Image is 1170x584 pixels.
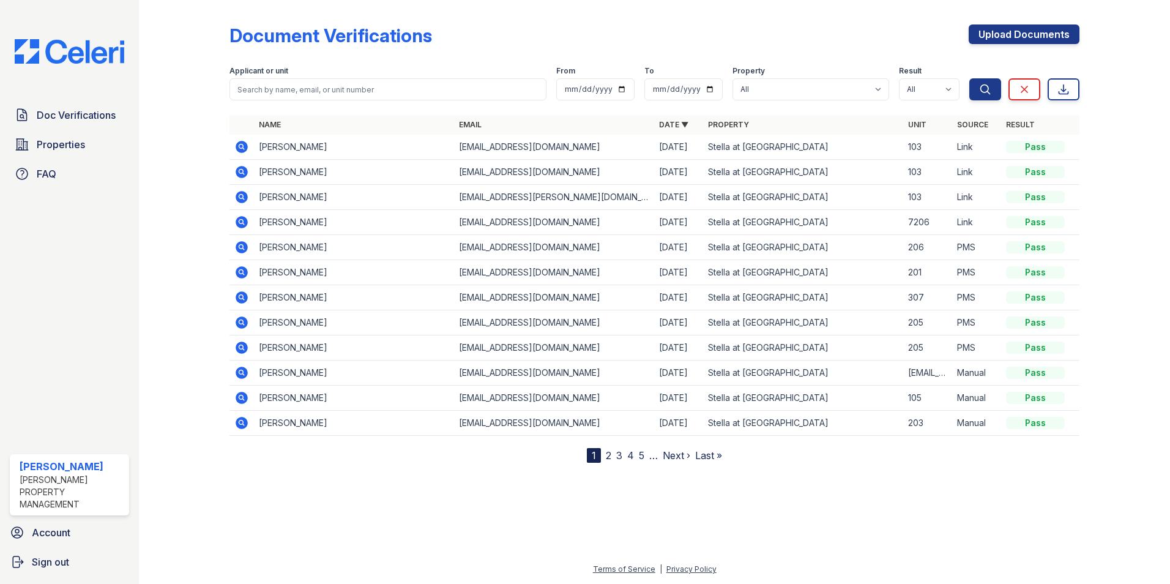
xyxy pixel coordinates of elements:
td: 105 [903,386,952,411]
td: [PERSON_NAME] [254,235,454,260]
td: Link [952,185,1001,210]
td: [DATE] [654,160,703,185]
label: Property [732,66,765,76]
div: Pass [1006,216,1065,228]
td: [EMAIL_ADDRESS][DOMAIN_NAME] [903,361,952,386]
td: [DATE] [654,135,703,160]
td: [EMAIL_ADDRESS][DOMAIN_NAME] [454,335,654,361]
td: Stella at [GEOGRAPHIC_DATA] [703,135,903,160]
td: 205 [903,310,952,335]
td: PMS [952,260,1001,285]
a: Doc Verifications [10,103,129,127]
div: Pass [1006,241,1065,253]
td: Stella at [GEOGRAPHIC_DATA] [703,185,903,210]
label: Applicant or unit [229,66,288,76]
td: 205 [903,335,952,361]
a: Name [259,120,281,129]
td: Manual [952,386,1001,411]
td: [EMAIL_ADDRESS][DOMAIN_NAME] [454,135,654,160]
span: Account [32,525,70,540]
div: 1 [587,448,601,463]
a: Unit [908,120,926,129]
a: 4 [627,449,634,462]
td: [PERSON_NAME] [254,386,454,411]
td: Stella at [GEOGRAPHIC_DATA] [703,335,903,361]
td: 103 [903,135,952,160]
td: PMS [952,285,1001,310]
td: [DATE] [654,310,703,335]
a: Terms of Service [593,564,655,574]
a: 5 [639,449,644,462]
td: Manual [952,361,1001,386]
td: [DATE] [654,386,703,411]
td: [DATE] [654,185,703,210]
td: [PERSON_NAME] [254,335,454,361]
td: [PERSON_NAME] [254,310,454,335]
td: [DATE] [654,335,703,361]
div: [PERSON_NAME] [20,459,124,474]
a: Date ▼ [659,120,688,129]
span: FAQ [37,167,56,181]
td: 103 [903,185,952,210]
a: Last » [695,449,722,462]
td: [PERSON_NAME] [254,361,454,386]
td: [DATE] [654,210,703,235]
td: PMS [952,310,1001,335]
td: Link [952,160,1001,185]
td: Stella at [GEOGRAPHIC_DATA] [703,160,903,185]
td: [PERSON_NAME] [254,411,454,436]
td: 307 [903,285,952,310]
td: Manual [952,411,1001,436]
td: [EMAIL_ADDRESS][DOMAIN_NAME] [454,411,654,436]
td: [DATE] [654,411,703,436]
td: [PERSON_NAME] [254,285,454,310]
div: Pass [1006,417,1065,429]
td: 7206 [903,210,952,235]
td: Stella at [GEOGRAPHIC_DATA] [703,310,903,335]
img: CE_Logo_Blue-a8612792a0a2168367f1c8372b55b34899dd931a85d93a1a3d3e32e68fde9ad4.png [5,39,134,64]
td: [PERSON_NAME] [254,210,454,235]
div: Pass [1006,191,1065,203]
a: Properties [10,132,129,157]
div: Pass [1006,367,1065,379]
td: [EMAIL_ADDRESS][DOMAIN_NAME] [454,160,654,185]
div: Pass [1006,266,1065,279]
a: 2 [606,449,611,462]
span: … [649,448,658,463]
td: PMS [952,235,1001,260]
td: 206 [903,235,952,260]
input: Search by name, email, or unit number [229,78,546,100]
td: [DATE] [654,235,703,260]
td: Stella at [GEOGRAPHIC_DATA] [703,386,903,411]
div: Pass [1006,141,1065,153]
td: 201 [903,260,952,285]
a: 3 [616,449,622,462]
label: To [644,66,654,76]
label: Result [899,66,922,76]
td: Stella at [GEOGRAPHIC_DATA] [703,411,903,436]
div: Pass [1006,392,1065,404]
td: [EMAIL_ADDRESS][DOMAIN_NAME] [454,285,654,310]
td: Link [952,135,1001,160]
td: [DATE] [654,260,703,285]
a: Upload Documents [969,24,1079,44]
td: [EMAIL_ADDRESS][DOMAIN_NAME] [454,386,654,411]
td: Stella at [GEOGRAPHIC_DATA] [703,285,903,310]
a: Next › [663,449,690,462]
td: [EMAIL_ADDRESS][DOMAIN_NAME] [454,361,654,386]
a: FAQ [10,162,129,186]
td: [PERSON_NAME] [254,185,454,210]
td: Stella at [GEOGRAPHIC_DATA] [703,361,903,386]
a: Privacy Policy [666,564,717,574]
td: [PERSON_NAME] [254,135,454,160]
td: 103 [903,160,952,185]
a: Account [5,520,134,545]
td: [EMAIL_ADDRESS][DOMAIN_NAME] [454,260,654,285]
a: Source [957,120,988,129]
td: [EMAIL_ADDRESS][DOMAIN_NAME] [454,310,654,335]
span: Properties [37,137,85,152]
a: Result [1006,120,1035,129]
td: Stella at [GEOGRAPHIC_DATA] [703,210,903,235]
td: [EMAIL_ADDRESS][DOMAIN_NAME] [454,210,654,235]
label: From [556,66,575,76]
